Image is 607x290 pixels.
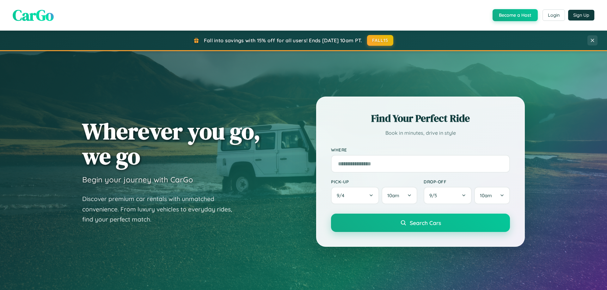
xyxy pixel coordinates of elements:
[424,187,472,204] button: 9/5
[331,187,379,204] button: 9/4
[429,192,440,198] span: 9 / 5
[543,9,565,21] button: Login
[337,192,347,198] span: 9 / 4
[331,179,417,184] label: Pick-up
[13,5,54,26] span: CarGo
[331,128,510,138] p: Book in minutes, drive in style
[493,9,538,21] button: Become a Host
[82,119,261,169] h1: Wherever you go, we go
[82,194,240,225] p: Discover premium car rentals with unmatched convenience. From luxury vehicles to everyday rides, ...
[331,111,510,125] h2: Find Your Perfect Ride
[480,192,492,198] span: 10am
[204,37,362,44] span: Fall into savings with 15% off for all users! Ends [DATE] 10am PT.
[367,35,394,46] button: FALL15
[82,175,193,184] h3: Begin your journey with CarGo
[331,214,510,232] button: Search Cars
[568,10,594,21] button: Sign Up
[424,179,510,184] label: Drop-off
[382,187,417,204] button: 10am
[474,187,510,204] button: 10am
[331,147,510,152] label: Where
[387,192,399,198] span: 10am
[410,219,441,226] span: Search Cars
